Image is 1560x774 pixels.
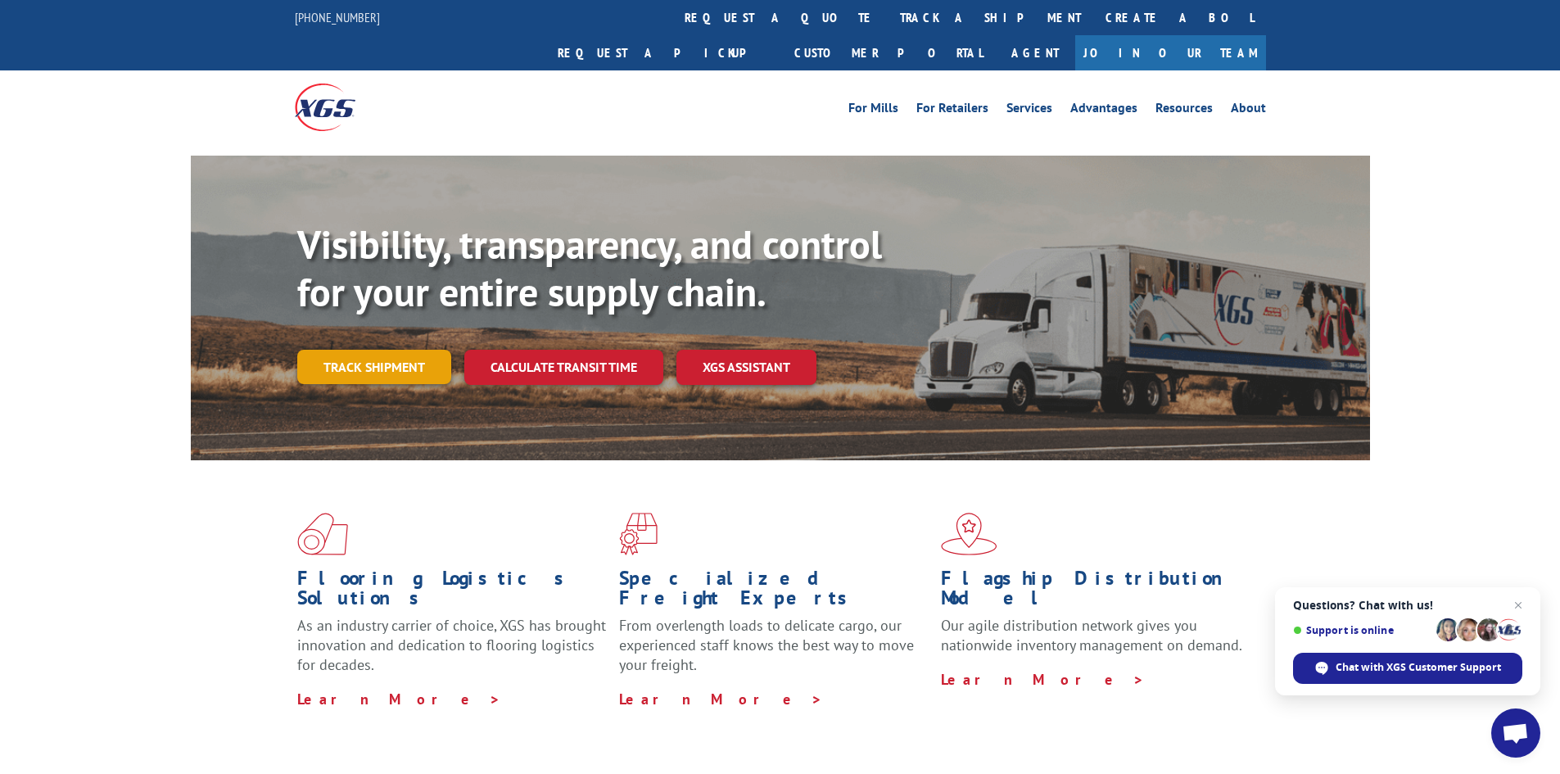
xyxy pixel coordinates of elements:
span: As an industry carrier of choice, XGS has brought innovation and dedication to flooring logistics... [297,616,606,674]
span: Chat with XGS Customer Support [1336,660,1501,675]
p: From overlength loads to delicate cargo, our experienced staff knows the best way to move your fr... [619,616,929,689]
a: Learn More > [297,690,501,708]
a: Request a pickup [545,35,782,70]
a: Learn More > [941,670,1145,689]
a: Calculate transit time [464,350,663,385]
a: Track shipment [297,350,451,384]
a: Advantages [1070,102,1137,120]
div: Open chat [1491,708,1540,758]
a: Services [1006,102,1052,120]
div: Chat with XGS Customer Support [1293,653,1522,684]
a: About [1231,102,1266,120]
h1: Flagship Distribution Model [941,568,1250,616]
a: Agent [995,35,1075,70]
a: For Mills [848,102,898,120]
h1: Flooring Logistics Solutions [297,568,607,616]
img: xgs-icon-flagship-distribution-model-red [941,513,997,555]
a: Customer Portal [782,35,995,70]
span: Questions? Chat with us! [1293,599,1522,612]
a: Resources [1155,102,1213,120]
span: Our agile distribution network gives you nationwide inventory management on demand. [941,616,1242,654]
span: Close chat [1508,595,1528,615]
a: Join Our Team [1075,35,1266,70]
a: XGS ASSISTANT [676,350,816,385]
span: Support is online [1293,624,1431,636]
a: [PHONE_NUMBER] [295,9,380,25]
h1: Specialized Freight Experts [619,568,929,616]
a: Learn More > [619,690,823,708]
img: xgs-icon-focused-on-flooring-red [619,513,658,555]
a: For Retailers [916,102,988,120]
img: xgs-icon-total-supply-chain-intelligence-red [297,513,348,555]
b: Visibility, transparency, and control for your entire supply chain. [297,219,882,317]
